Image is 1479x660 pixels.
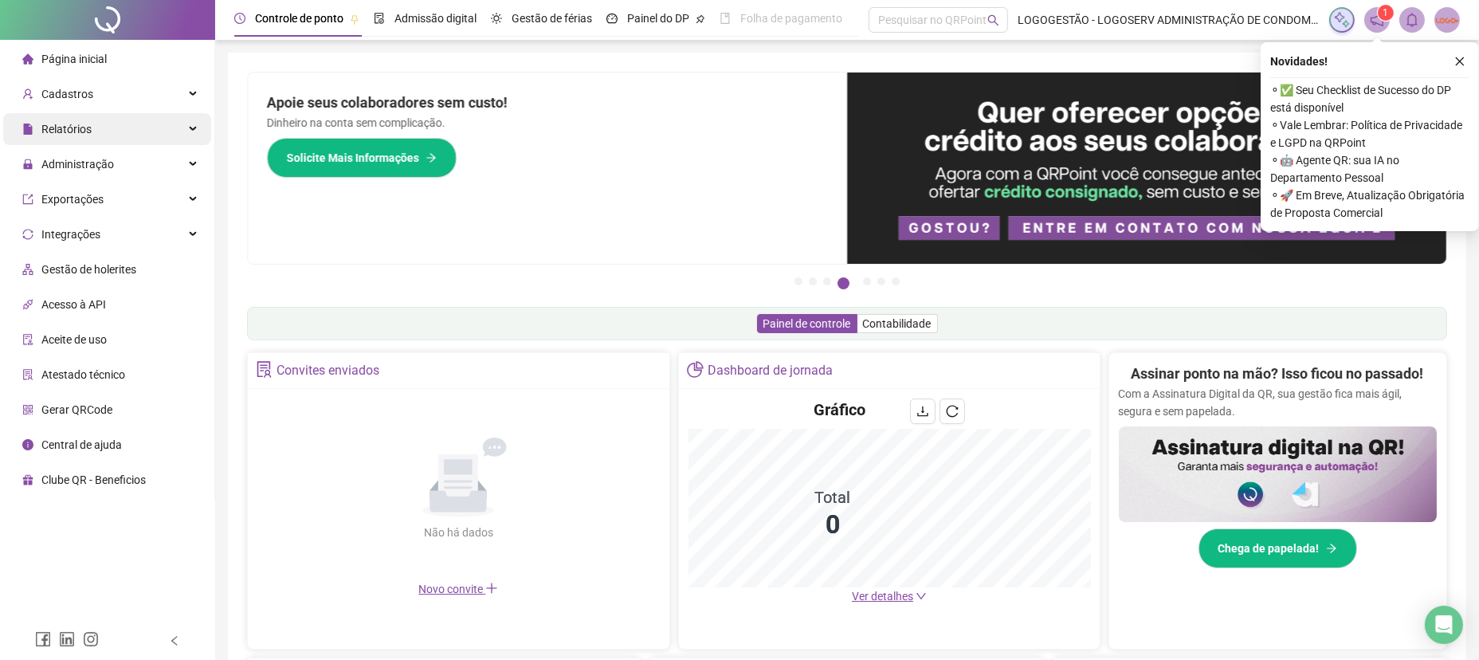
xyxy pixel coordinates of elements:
[606,13,618,24] span: dashboard
[916,591,927,602] span: down
[22,88,33,100] span: user-add
[41,368,125,381] span: Atestado técnico
[267,138,457,178] button: Solicite Mais Informações
[267,92,828,114] h2: Apoie seus colaboradores sem custo!
[852,590,913,603] span: Ver detalhes
[41,403,112,416] span: Gerar QRCode
[1370,13,1384,27] span: notification
[1326,543,1337,554] span: arrow-right
[863,277,871,285] button: 5
[720,13,731,24] span: book
[1270,116,1469,151] span: ⚬ Vale Lembrar: Política de Privacidade e LGPD na QRPoint
[22,124,33,135] span: file
[852,590,927,603] a: Ver detalhes down
[814,399,866,421] h4: Gráfico
[22,299,33,310] span: api
[22,159,33,170] span: lock
[1383,7,1389,18] span: 1
[847,73,1446,264] img: banner%2Fa8ee1423-cce5-4ffa-a127-5a2d429cc7d8.png
[22,439,33,450] span: info-circle
[1218,540,1320,557] span: Chega de papelada!
[863,317,932,330] span: Contabilidade
[838,277,849,289] button: 4
[41,473,146,486] span: Clube QR - Beneficios
[41,263,136,276] span: Gestão de holerites
[277,357,379,384] div: Convites enviados
[41,88,93,100] span: Cadastros
[22,264,33,275] span: apartment
[1198,528,1357,568] button: Chega de papelada!
[22,474,33,485] span: gift
[59,631,75,647] span: linkedin
[22,404,33,415] span: qrcode
[1333,11,1351,29] img: sparkle-icon.fc2bf0ac1784a2077858766a79e2daf3.svg
[41,298,106,311] span: Acesso à API
[41,123,92,136] span: Relatórios
[22,53,33,65] span: home
[41,193,104,206] span: Exportações
[1435,8,1459,32] img: 2423
[892,277,900,285] button: 7
[491,13,502,24] span: sun
[350,14,359,24] span: pushpin
[916,405,929,418] span: download
[946,405,959,418] span: reload
[267,114,828,132] p: Dinheiro na conta sem complicação.
[394,12,477,25] span: Admissão digital
[1270,81,1469,116] span: ⚬ ✅ Seu Checklist de Sucesso do DP está disponível
[794,277,802,285] button: 1
[234,13,245,24] span: clock-circle
[22,194,33,205] span: export
[627,12,689,25] span: Painel do DP
[708,357,833,384] div: Dashboard de jornada
[485,582,498,595] span: plus
[41,333,107,346] span: Aceite de uso
[1018,11,1320,29] span: LOGOGESTÃO - LOGOSERV ADMINISTRAÇÃO DE CONDOMINIOS
[35,631,51,647] span: facebook
[426,152,437,163] span: arrow-right
[809,277,817,285] button: 2
[1454,56,1465,67] span: close
[823,277,831,285] button: 3
[1119,385,1437,420] p: Com a Assinatura Digital da QR, sua gestão fica mais ágil, segura e sem papelada.
[255,12,343,25] span: Controle de ponto
[987,14,999,26] span: search
[696,14,705,24] span: pushpin
[1270,53,1328,70] span: Novidades !
[41,53,107,65] span: Página inicial
[1119,426,1437,522] img: banner%2F02c71560-61a6-44d4-94b9-c8ab97240462.png
[374,13,385,24] span: file-done
[41,438,122,451] span: Central de ajuda
[1270,151,1469,187] span: ⚬ 🤖 Agente QR: sua IA no Departamento Pessoal
[256,361,273,378] span: solution
[877,277,885,285] button: 6
[41,228,100,241] span: Integrações
[687,361,704,378] span: pie-chart
[1405,13,1419,27] span: bell
[1132,363,1424,385] h2: Assinar ponto na mão? Isso ficou no passado!
[1378,5,1394,21] sup: 1
[418,583,498,595] span: Novo convite
[1425,606,1463,644] div: Open Intercom Messenger
[169,635,180,646] span: left
[512,12,592,25] span: Gestão de férias
[22,369,33,380] span: solution
[740,12,842,25] span: Folha de pagamento
[83,631,99,647] span: instagram
[1270,187,1469,222] span: ⚬ 🚀 Em Breve, Atualização Obrigatória de Proposta Comercial
[41,158,114,171] span: Administração
[287,149,419,167] span: Solicite Mais Informações
[22,229,33,240] span: sync
[22,334,33,345] span: audit
[385,524,532,541] div: Não há dados
[763,317,851,330] span: Painel de controle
